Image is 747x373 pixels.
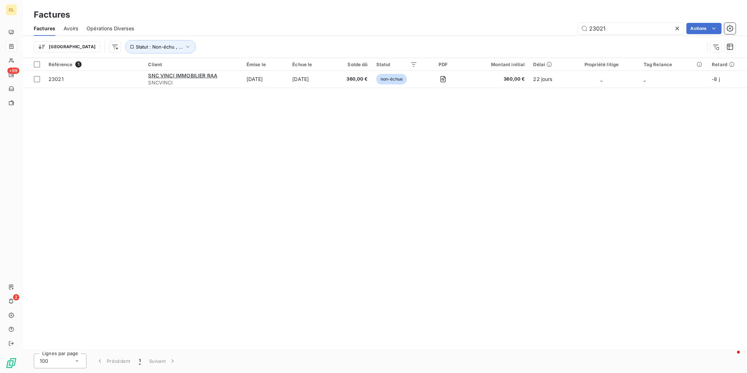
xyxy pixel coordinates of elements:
[34,8,70,21] h3: Factures
[64,25,78,32] span: Avoirs
[376,62,417,67] div: Statut
[87,25,134,32] span: Opérations Diverses
[49,76,64,82] span: 23021
[75,61,82,68] span: 1
[469,62,525,67] div: Montant initial
[135,354,145,368] button: 1
[6,358,17,369] img: Logo LeanPay
[125,40,196,53] button: Statut : Non-échu , ...
[292,62,330,67] div: Échue le
[6,4,17,15] div: CL
[339,62,368,67] div: Solde dû
[34,41,100,52] button: [GEOGRAPHIC_DATA]
[712,76,720,82] span: -8 j
[139,358,141,365] span: 1
[568,62,635,67] div: Propriété litige
[288,71,334,88] td: [DATE]
[376,74,407,84] span: non-échue
[40,358,48,365] span: 100
[247,62,284,67] div: Émise le
[723,349,740,366] iframe: Intercom live chat
[92,354,135,368] button: Précédent
[644,62,703,67] div: Tag Relance
[34,25,55,32] span: Factures
[339,76,368,83] span: 360,00 €
[469,76,525,83] span: 360,00 €
[136,44,183,50] span: Statut : Non-échu , ...
[242,71,288,88] td: [DATE]
[148,72,218,78] span: SNC VINCI IMMOBILIER RAA
[7,68,19,74] span: +99
[601,76,603,82] span: _
[644,76,646,82] span: _
[712,62,743,67] div: Retard
[578,23,684,34] input: Rechercher
[148,62,238,67] div: Client
[529,71,564,88] td: 22 jours
[687,23,722,34] button: Actions
[13,294,19,301] span: 2
[145,354,180,368] button: Suivant
[49,62,72,67] span: Référence
[426,62,461,67] div: PDF
[534,62,560,67] div: Délai
[148,79,238,86] span: SNCVINCI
